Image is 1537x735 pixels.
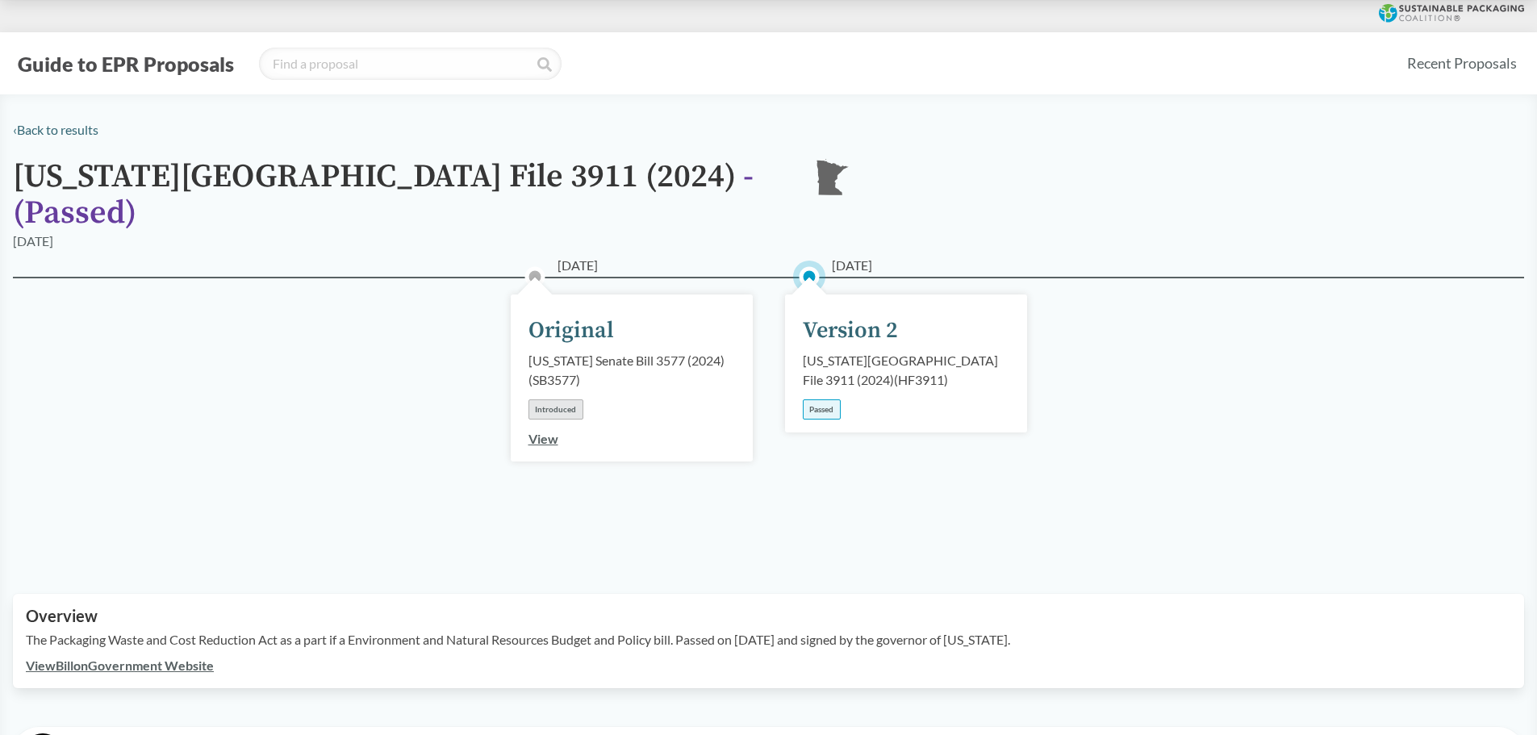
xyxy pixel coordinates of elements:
[528,314,614,348] div: Original
[26,607,1511,625] h2: Overview
[528,351,735,390] div: [US_STATE] Senate Bill 3577 (2024) ( SB3577 )
[832,256,872,275] span: [DATE]
[803,351,1009,390] div: [US_STATE][GEOGRAPHIC_DATA] File 3911 (2024) ( HF3911 )
[528,431,558,446] a: View
[13,232,53,251] div: [DATE]
[558,256,598,275] span: [DATE]
[26,658,214,673] a: ViewBillonGovernment Website
[803,399,841,420] div: Passed
[1400,45,1524,81] a: Recent Proposals
[528,399,583,420] div: Introduced
[13,51,239,77] button: Guide to EPR Proposals
[26,630,1511,649] p: The Packaging Waste and Cost Reduction Act as a part if a Environment and Natural Resources Budge...
[259,48,562,80] input: Find a proposal
[13,122,98,137] a: ‹Back to results
[13,157,754,233] span: - ( Passed )
[13,159,787,232] h1: [US_STATE][GEOGRAPHIC_DATA] File 3911 (2024)
[803,314,898,348] div: Version 2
